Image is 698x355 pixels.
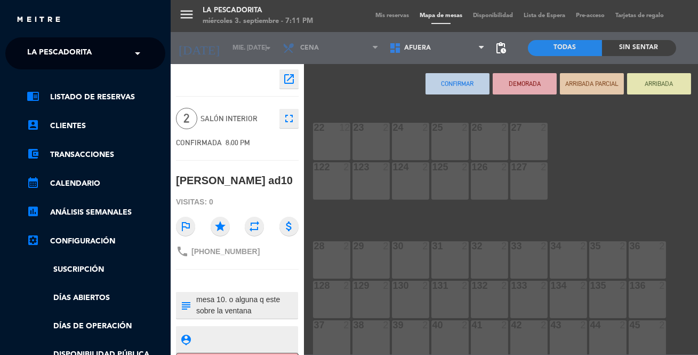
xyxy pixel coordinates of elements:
[495,42,508,54] span: pending_actions
[27,42,92,65] span: La Pescadorita
[27,264,165,276] a: Suscripción
[27,91,165,104] a: chrome_reader_modeListado de Reservas
[176,108,197,129] span: 2
[27,147,39,160] i: account_balance_wallet
[27,206,165,219] a: assessmentANÁLISIS SEMANALES
[27,205,39,218] i: assessment
[191,247,260,256] span: [PHONE_NUMBER]
[279,217,299,236] i: attach_money
[200,113,274,125] span: Salón Interior
[245,217,264,236] i: repeat
[176,217,195,236] i: outlined_flag
[176,245,189,258] i: phone
[176,172,293,190] div: [PERSON_NAME] ad10
[16,16,61,24] img: MEITRE
[27,320,165,333] a: Días de Operación
[279,109,299,128] button: fullscreen
[27,120,165,132] a: account_boxClientes
[27,148,165,161] a: account_balance_walletTransacciones
[27,234,39,247] i: settings_applications
[226,138,250,147] span: 8:00 PM
[27,90,39,102] i: chrome_reader_mode
[283,112,295,125] i: fullscreen
[279,69,299,89] button: open_in_new
[27,176,39,189] i: calendar_month
[27,119,39,131] i: account_box
[176,193,299,211] div: Visitas: 0
[283,73,295,85] i: open_in_new
[27,177,165,190] a: calendar_monthCalendario
[27,292,165,304] a: Días abiertos
[176,138,222,147] span: CONFIRMADA
[27,235,165,248] a: Configuración
[211,217,230,236] i: star
[180,299,191,311] i: subject
[180,334,191,345] i: person_pin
